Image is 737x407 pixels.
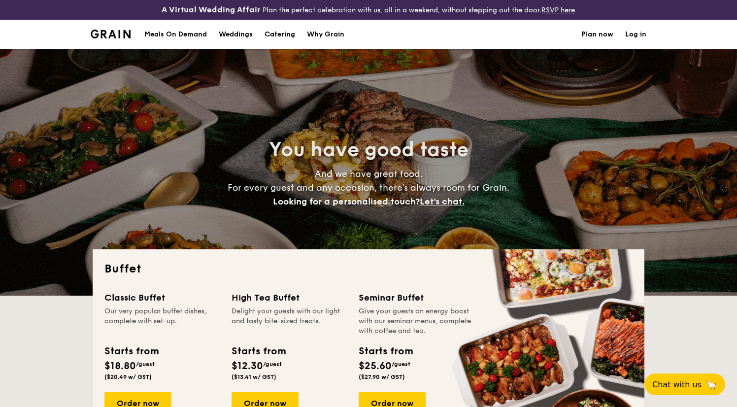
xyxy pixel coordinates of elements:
span: $18.80 [104,360,136,372]
a: Catering [259,20,301,49]
h2: Buffet [104,261,633,277]
span: ($27.90 w/ GST) [359,373,405,380]
span: /guest [136,361,155,368]
span: Chat with us [652,380,702,389]
div: Starts from [232,344,285,359]
div: Starts from [359,344,412,359]
div: Meals On Demand [144,20,207,49]
span: ($13.41 w/ GST) [232,373,276,380]
button: Chat with us🦙 [644,373,725,395]
span: ($20.49 w/ GST) [104,373,152,380]
a: Why Grain [301,20,350,49]
h4: A Virtual Wedding Affair [162,4,261,16]
div: Classic Buffet [104,291,220,305]
div: Plan the perfect celebration with us, all in a weekend, without stepping out the door. [123,4,614,16]
span: /guest [263,361,282,368]
h1: Catering [265,20,295,49]
a: Weddings [213,20,259,49]
span: Let's chat. [420,196,465,207]
a: RSVP here [541,6,575,14]
span: $25.60 [359,360,392,372]
span: 🦙 [705,379,717,390]
div: Why Grain [307,20,344,49]
div: High Tea Buffet [232,291,347,305]
a: Meals On Demand [138,20,213,49]
span: $12.30 [232,360,263,372]
div: Delight your guests with our light and tasty bite-sized treats. [232,306,347,336]
a: Log in [625,20,646,49]
span: /guest [392,361,410,368]
div: Seminar Buffet [359,291,474,305]
span: Looking for a personalised touch? [273,196,420,207]
div: Weddings [219,20,253,49]
div: Starts from [104,344,158,359]
img: Grain [91,30,131,38]
span: You have good taste [269,138,469,162]
a: Plan now [581,20,613,49]
span: And we have great food. For every guest and any occasion, there’s always room for Grain. [228,169,509,207]
div: Our very popular buffet dishes, complete with set-up. [104,306,220,336]
a: Logotype [91,30,131,38]
div: Give your guests an energy boost with our seminar menus, complete with coffee and tea. [359,306,474,336]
